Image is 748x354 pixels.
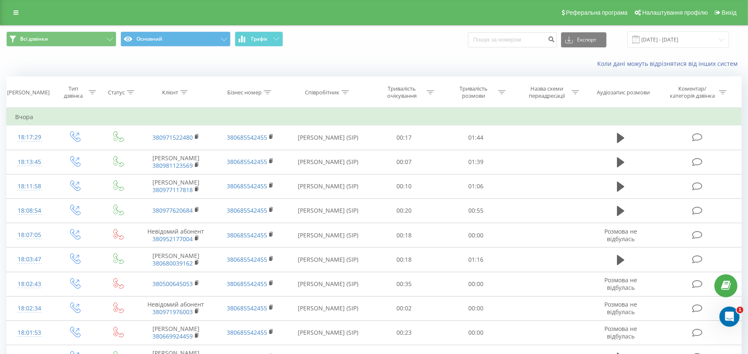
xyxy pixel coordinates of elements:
[7,89,50,96] div: [PERSON_NAME]
[139,247,213,272] td: [PERSON_NAME]
[152,308,193,316] a: 380971976003
[139,150,213,174] td: [PERSON_NAME]
[152,235,193,243] a: 380952177004
[561,32,606,47] button: Експорт
[152,332,193,340] a: 380669924459
[152,186,193,194] a: 380977117818
[152,133,193,141] a: 380971522480
[60,85,87,99] div: Тип дзвінка
[604,325,637,340] span: Розмова не відбулась
[368,223,440,247] td: 00:18
[440,174,512,198] td: 01:06
[227,280,267,288] a: 380685542455
[288,174,368,198] td: [PERSON_NAME] (SIP)
[566,9,628,16] span: Реферальна програма
[288,223,368,247] td: [PERSON_NAME] (SIP)
[227,158,267,166] a: 380685542455
[15,178,44,195] div: 18:11:58
[288,125,368,150] td: [PERSON_NAME] (SIP)
[227,133,267,141] a: 380685542455
[15,203,44,219] div: 18:08:54
[227,231,267,239] a: 380685542455
[604,300,637,316] span: Розмова не відбулась
[451,85,496,99] div: Тривалість розмови
[139,320,213,345] td: [PERSON_NAME]
[305,89,339,96] div: Співробітник
[722,9,737,16] span: Вихід
[368,320,440,345] td: 00:23
[251,36,268,42] span: Графік
[108,89,125,96] div: Статус
[15,251,44,268] div: 18:03:47
[121,31,231,47] button: Основний
[525,85,570,99] div: Назва схеми переадресації
[604,276,637,292] span: Розмова не відбулась
[440,223,512,247] td: 00:00
[15,227,44,243] div: 18:07:05
[440,296,512,320] td: 00:00
[139,223,213,247] td: Невідомий абонент
[440,125,512,150] td: 01:44
[152,206,193,214] a: 380977620684
[368,198,440,223] td: 00:20
[440,320,512,345] td: 00:00
[368,150,440,174] td: 00:07
[368,247,440,272] td: 00:18
[20,36,48,42] span: Всі дзвінки
[227,182,267,190] a: 380685542455
[139,296,213,320] td: Невідомий абонент
[15,300,44,317] div: 18:02:34
[162,89,178,96] div: Клієнт
[152,161,193,169] a: 380981123569
[288,198,368,223] td: [PERSON_NAME] (SIP)
[288,296,368,320] td: [PERSON_NAME] (SIP)
[235,31,283,47] button: Графік
[642,9,708,16] span: Налаштування профілю
[440,150,512,174] td: 01:39
[15,276,44,292] div: 18:02:43
[152,280,193,288] a: 380500645053
[604,227,637,243] span: Розмова не відбулась
[597,89,650,96] div: Аудіозапис розмови
[288,150,368,174] td: [PERSON_NAME] (SIP)
[440,272,512,296] td: 00:00
[227,89,262,96] div: Бізнес номер
[15,325,44,341] div: 18:01:53
[440,247,512,272] td: 01:16
[227,304,267,312] a: 380685542455
[380,85,425,99] div: Тривалість очікування
[440,198,512,223] td: 00:55
[152,259,193,267] a: 380680039162
[15,154,44,170] div: 18:13:45
[227,328,267,336] a: 380685542455
[597,60,742,68] a: Коли дані можуть відрізнятися вiд інших систем
[719,307,740,327] iframe: Intercom live chat
[139,174,213,198] td: [PERSON_NAME]
[668,85,717,99] div: Коментар/категорія дзвінка
[288,320,368,345] td: [PERSON_NAME] (SIP)
[368,296,440,320] td: 00:02
[368,272,440,296] td: 00:35
[368,125,440,150] td: 00:17
[288,272,368,296] td: [PERSON_NAME] (SIP)
[7,109,742,125] td: Вчора
[227,206,267,214] a: 380685542455
[6,31,116,47] button: Всі дзвінки
[288,247,368,272] td: [PERSON_NAME] (SIP)
[227,255,267,263] a: 380685542455
[468,32,557,47] input: Пошук за номером
[368,174,440,198] td: 00:10
[15,129,44,146] div: 18:17:29
[737,307,743,313] span: 1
